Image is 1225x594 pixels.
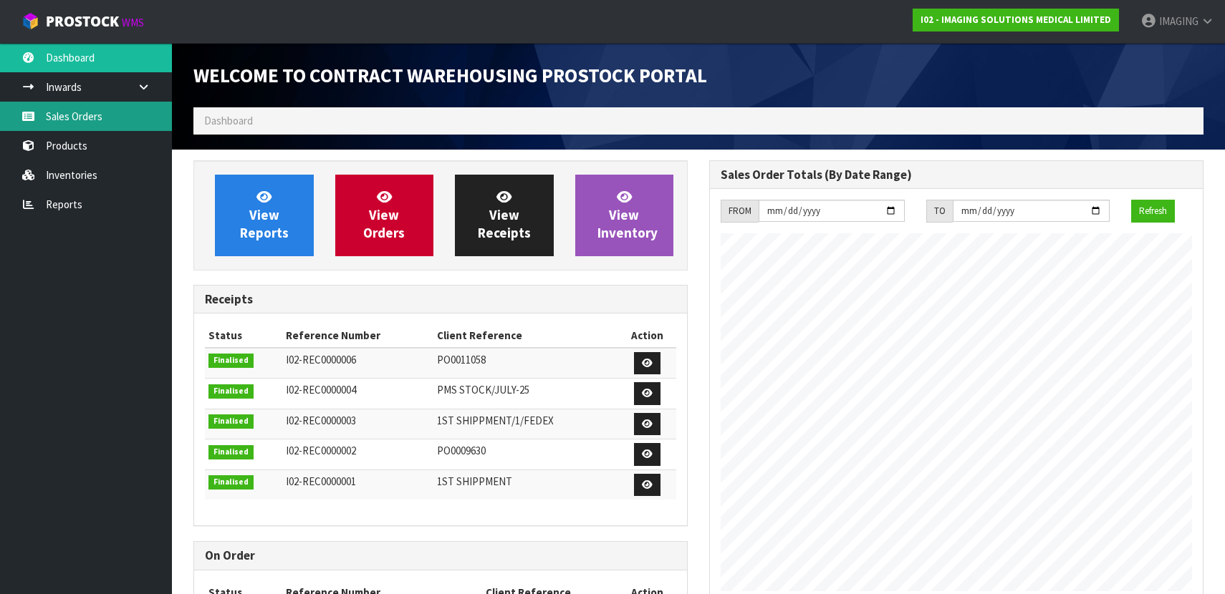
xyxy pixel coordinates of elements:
[286,444,356,457] span: I02-REC0000002
[618,324,676,347] th: Action
[205,549,676,563] h3: On Order
[208,445,254,459] span: Finalised
[208,384,254,399] span: Finalised
[575,175,674,256] a: ViewInventory
[721,200,759,223] div: FROM
[437,444,486,457] span: PO0009630
[46,12,119,31] span: ProStock
[437,414,554,427] span: 1ST SHIPPMENT/1/FEDEX
[240,188,289,242] span: View Reports
[193,63,707,87] span: Welcome to Contract Warehousing ProStock Portal
[363,188,405,242] span: View Orders
[478,188,531,242] span: View Receipts
[21,12,39,30] img: cube-alt.png
[208,475,254,490] span: Finalised
[205,293,676,306] h3: Receipts
[205,324,282,347] th: Status
[437,383,529,396] span: PMS STOCK/JULY-25
[286,414,356,427] span: I02-REC0000003
[437,474,512,488] span: 1ST SHIPPMENT
[286,353,356,366] span: I02-REC0000006
[204,114,253,127] span: Dashboard
[926,200,953,223] div: TO
[208,354,254,368] span: Finalised
[286,474,356,488] span: I02-REC0000001
[122,16,144,29] small: WMS
[208,414,254,429] span: Finalised
[215,175,314,256] a: ViewReports
[921,14,1111,26] strong: I02 - IMAGING SOLUTIONS MEDICAL LIMITED
[437,353,486,366] span: PO0011058
[282,324,433,347] th: Reference Number
[1159,14,1198,28] span: IMAGING
[433,324,618,347] th: Client Reference
[597,188,658,242] span: View Inventory
[286,383,356,396] span: I02-REC0000004
[455,175,554,256] a: ViewReceipts
[335,175,434,256] a: ViewOrders
[1131,200,1175,223] button: Refresh
[721,168,1192,182] h3: Sales Order Totals (By Date Range)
